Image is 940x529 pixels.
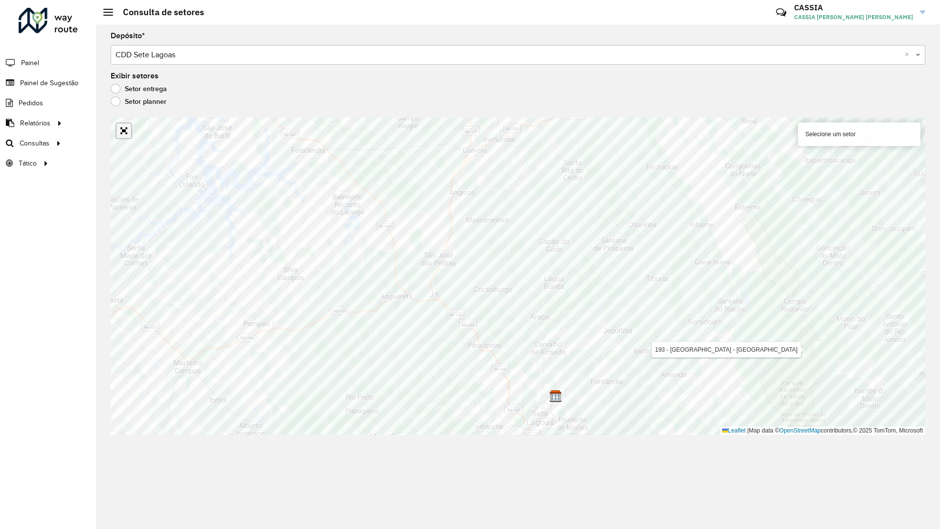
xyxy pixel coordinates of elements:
[20,78,78,88] span: Painel de Sugestão
[111,84,167,94] label: Setor entrega
[905,49,913,61] span: Clear all
[19,98,43,108] span: Pedidos
[794,13,913,22] span: CASSIA [PERSON_NAME] [PERSON_NAME]
[117,123,131,138] a: Abrir mapa em tela cheia
[722,427,746,434] a: Leaflet
[798,122,920,146] div: Selecione um setor
[21,58,39,68] span: Painel
[659,3,761,29] div: Críticas? Dúvidas? Elogios? Sugestões? Entre em contato conosco!
[111,70,159,82] label: Exibir setores
[111,30,145,42] label: Depósito
[771,2,792,23] a: Contato Rápido
[20,118,50,128] span: Relatórios
[111,96,166,106] label: Setor planner
[113,7,204,18] h2: Consulta de setores
[779,427,821,434] a: OpenStreetMap
[20,138,49,148] span: Consultas
[794,3,913,12] h3: CASSIA
[747,427,749,434] span: |
[19,158,37,168] span: Tático
[720,427,925,435] div: Map data © contributors,© 2025 TomTom, Microsoft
